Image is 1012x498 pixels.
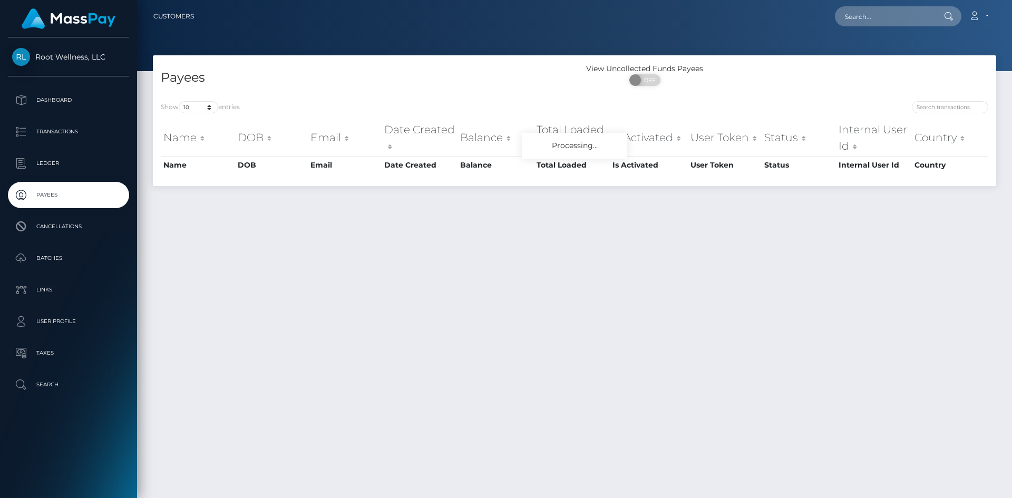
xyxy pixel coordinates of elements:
h4: Payees [161,69,567,87]
div: Processing... [522,133,627,159]
p: Batches [12,250,125,266]
th: Internal User Id [836,119,912,157]
select: Showentries [179,101,218,113]
th: Date Created [382,157,458,173]
a: User Profile [8,308,129,335]
label: Show entries [161,101,240,113]
span: OFF [635,74,661,86]
a: Dashboard [8,87,129,113]
p: Search [12,377,125,393]
p: Cancellations [12,219,125,235]
th: Internal User Id [836,157,912,173]
th: Is Activated [610,157,688,173]
th: Country [912,157,988,173]
a: Transactions [8,119,129,145]
th: Status [762,119,836,157]
p: Transactions [12,124,125,140]
th: Email [308,157,382,173]
p: Ledger [12,155,125,171]
a: Batches [8,245,129,271]
input: Search transactions [912,101,988,113]
a: Links [8,277,129,303]
th: DOB [235,157,308,173]
th: Balance [458,157,534,173]
a: Taxes [8,340,129,366]
p: Taxes [12,345,125,361]
input: Search... [835,6,934,26]
p: Dashboard [12,92,125,108]
p: User Profile [12,314,125,329]
th: DOB [235,119,308,157]
a: Ledger [8,150,129,177]
th: User Token [688,119,762,157]
a: Search [8,372,129,398]
th: Country [912,119,988,157]
img: Root Wellness, LLC [12,48,30,66]
a: Cancellations [8,213,129,240]
a: Payees [8,182,129,208]
th: Total Loaded [534,119,610,157]
th: Email [308,119,382,157]
p: Links [12,282,125,298]
th: Name [161,119,235,157]
th: Balance [458,119,534,157]
div: View Uncollected Funds Payees [575,63,715,74]
span: Root Wellness, LLC [8,52,129,62]
a: Customers [153,5,194,27]
th: Date Created [382,119,458,157]
th: User Token [688,157,762,173]
th: Total Loaded [534,157,610,173]
th: Is Activated [610,119,688,157]
th: Status [762,157,836,173]
th: Name [161,157,235,173]
p: Payees [12,187,125,203]
img: MassPay Logo [22,8,115,29]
